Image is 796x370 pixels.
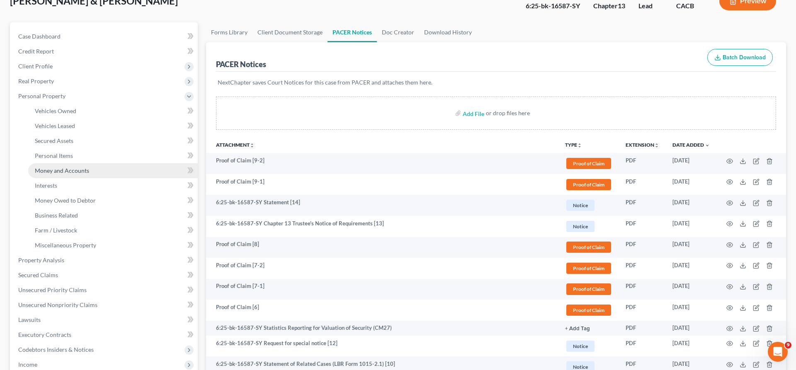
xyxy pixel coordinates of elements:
td: 6:25-bk-16587-SY Statistics Reporting for Valuation of Security (CM27) [206,321,558,336]
a: Money Owed to Debtor [28,193,198,208]
span: Case Dashboard [18,33,61,40]
span: Credit Report [18,48,54,55]
a: Doc Creator [377,22,419,42]
button: TYPEunfold_more [565,143,582,148]
a: Notice [565,198,612,212]
td: PDF [619,321,666,336]
div: CACB [676,1,706,11]
span: Proof of Claim [566,158,611,169]
td: PDF [619,195,666,216]
span: Personal Items [35,152,73,159]
span: Miscellaneous Property [35,242,96,249]
td: PDF [619,300,666,321]
span: 9 [785,342,791,348]
td: PDF [619,258,666,279]
a: Proof of Claim [565,261,612,275]
a: Notice [565,339,612,353]
a: Extensionunfold_more [626,142,659,148]
span: Notice [566,200,595,211]
span: Real Property [18,77,54,85]
span: Income [18,361,37,368]
a: Download History [419,22,477,42]
td: Proof of Claim [7-2] [206,258,558,279]
a: Vehicles Owned [28,104,198,118]
a: Personal Items [28,148,198,163]
span: Secured Assets [35,137,73,144]
a: Interests [28,178,198,193]
a: Proof of Claim [565,178,612,191]
div: Chapter [593,1,625,11]
td: Proof of Claim [7-1] [206,279,558,300]
td: [DATE] [666,237,716,258]
span: Codebtors Insiders & Notices [18,346,94,353]
td: [DATE] [666,321,716,336]
a: Unsecured Nonpriority Claims [12,297,198,312]
span: Proof of Claim [566,305,611,316]
a: Executory Contracts [12,327,198,342]
a: Vehicles Leased [28,118,198,133]
button: + Add Tag [565,326,590,331]
a: Attachmentunfold_more [216,142,255,148]
i: unfold_more [654,143,659,148]
a: Credit Report [12,44,198,59]
span: Business Related [35,212,78,219]
span: Notice [566,341,595,352]
iframe: Intercom live chat [768,342,788,362]
td: Proof of Claim [9-2] [206,153,558,174]
a: Date Added expand_more [672,142,710,148]
span: Proof of Claim [566,283,611,295]
span: Proof of Claim [566,263,611,274]
td: [DATE] [666,279,716,300]
span: Money Owed to Debtor [35,197,96,204]
a: Proof of Claim [565,303,612,317]
span: Unsecured Priority Claims [18,286,87,293]
a: Secured Assets [28,133,198,148]
td: [DATE] [666,174,716,195]
i: unfold_more [577,143,582,148]
a: Case Dashboard [12,29,198,44]
div: Lead [638,1,663,11]
a: Proof of Claim [565,157,612,170]
span: Secured Claims [18,271,58,278]
td: [DATE] [666,300,716,321]
span: 13 [618,2,625,10]
td: 6:25-bk-16587-SY Statement [14] [206,195,558,216]
span: Interests [35,182,57,189]
span: Lawsuits [18,316,41,323]
span: Batch Download [723,54,766,61]
td: [DATE] [666,216,716,237]
td: [DATE] [666,336,716,357]
td: PDF [619,153,666,174]
a: Forms Library [206,22,252,42]
a: Money and Accounts [28,163,198,178]
a: Client Document Storage [252,22,328,42]
span: Personal Property [18,92,66,99]
span: Property Analysis [18,256,64,264]
td: PDF [619,279,666,300]
span: Vehicles Owned [35,107,76,114]
td: PDF [619,237,666,258]
a: + Add Tag [565,324,612,332]
td: PDF [619,174,666,195]
td: 6:25-bk-16587-SY Chapter 13 Trustee's Notice of Requirements [13] [206,216,558,237]
td: PDF [619,216,666,237]
td: [DATE] [666,153,716,174]
div: or drop files here [486,109,530,117]
td: Proof of Claim [8] [206,237,558,258]
span: Money and Accounts [35,167,89,174]
span: Notice [566,221,595,232]
a: Secured Claims [12,268,198,283]
td: 6:25-bk-16587-SY Request for special notice [12] [206,336,558,357]
a: Miscellaneous Property [28,238,198,253]
span: Client Profile [18,63,53,70]
i: expand_more [705,143,710,148]
span: Proof of Claim [566,242,611,253]
td: Proof of Claim [9-1] [206,174,558,195]
span: Vehicles Leased [35,122,75,129]
a: PACER Notices [328,22,377,42]
span: Executory Contracts [18,331,71,338]
a: Proof of Claim [565,240,612,254]
button: Batch Download [707,49,773,66]
td: [DATE] [666,258,716,279]
a: Unsecured Priority Claims [12,283,198,297]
